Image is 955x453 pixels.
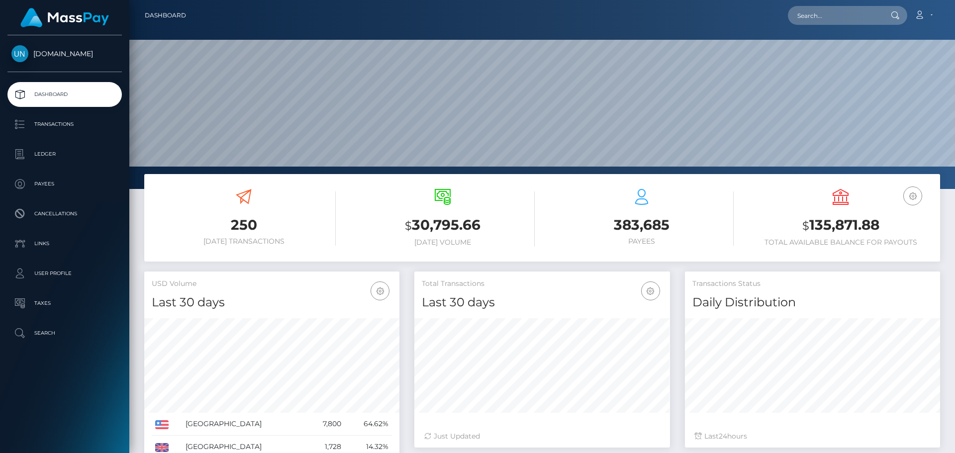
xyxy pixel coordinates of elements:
a: Links [7,231,122,256]
p: Links [11,236,118,251]
div: Just Updated [424,431,660,442]
img: GB.png [155,443,169,452]
a: Dashboard [7,82,122,107]
td: [GEOGRAPHIC_DATA] [182,413,306,436]
p: Payees [11,177,118,191]
td: 7,800 [306,413,344,436]
a: Taxes [7,291,122,316]
h6: [DATE] Transactions [152,237,336,246]
a: Transactions [7,112,122,137]
div: Last hours [695,431,930,442]
p: User Profile [11,266,118,281]
p: Cancellations [11,206,118,221]
small: $ [802,219,809,233]
h3: 30,795.66 [351,215,535,236]
h6: Total Available Balance for Payouts [749,238,933,247]
h6: [DATE] Volume [351,238,535,247]
a: Search [7,321,122,346]
h5: Transactions Status [692,279,933,289]
p: Transactions [11,117,118,132]
a: User Profile [7,261,122,286]
h4: Daily Distribution [692,294,933,311]
h5: Total Transactions [422,279,662,289]
span: [DOMAIN_NAME] [7,49,122,58]
img: MassPay Logo [20,8,109,27]
h4: Last 30 days [152,294,392,311]
h3: 250 [152,215,336,235]
input: Search... [788,6,881,25]
small: $ [405,219,412,233]
a: Cancellations [7,201,122,226]
a: Dashboard [145,5,186,26]
img: Unlockt.me [11,45,28,62]
p: Ledger [11,147,118,162]
h5: USD Volume [152,279,392,289]
h6: Payees [550,237,734,246]
h3: 383,685 [550,215,734,235]
p: Search [11,326,118,341]
img: US.png [155,420,169,429]
a: Payees [7,172,122,196]
p: Taxes [11,296,118,311]
h4: Last 30 days [422,294,662,311]
td: 64.62% [345,413,392,436]
h3: 135,871.88 [749,215,933,236]
p: Dashboard [11,87,118,102]
a: Ledger [7,142,122,167]
span: 24 [719,432,727,441]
